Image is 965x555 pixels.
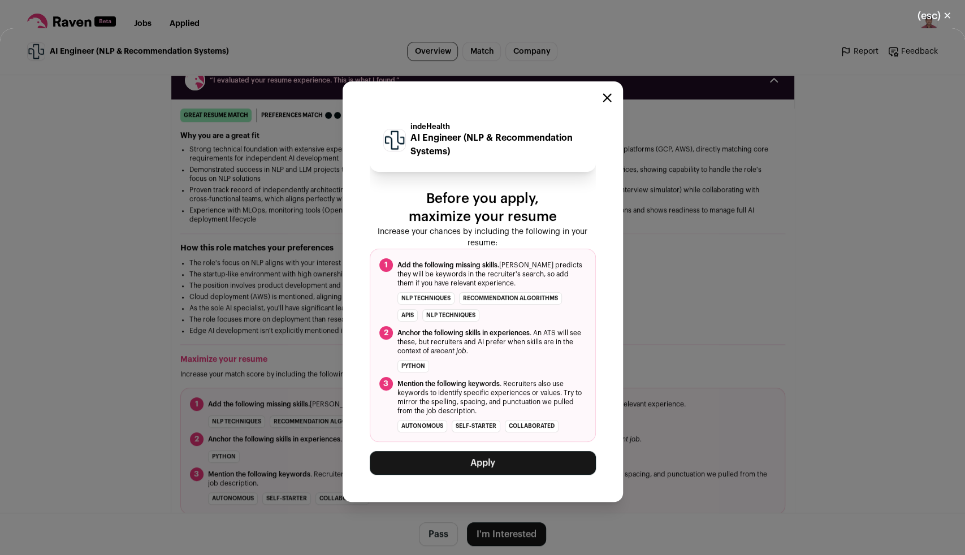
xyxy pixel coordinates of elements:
p: indeHealth [410,122,582,131]
p: Before you apply, maximize your resume [370,190,596,226]
li: Python [397,360,429,372]
li: collaborated [505,420,559,432]
button: Apply [370,451,596,475]
li: self-starter [452,420,500,432]
button: Close modal [904,3,965,28]
button: Close modal [603,93,612,102]
span: 1 [379,258,393,272]
span: Add the following missing skills. [397,262,499,268]
span: Mention the following keywords [397,380,500,387]
p: Increase your chances by including the following in your resume: [370,226,596,249]
span: Anchor the following skills in experiences [397,329,530,336]
img: 17dd50d40b759f00971661950de8c6766eb24dacad776ff52f0c5d40cd617d07.png [384,129,405,151]
li: recommendation algorithms [459,292,562,305]
span: 2 [379,326,393,340]
li: autonomous [397,420,447,432]
i: recent job. [434,348,468,354]
span: . Recruiters also use keywords to identify specific experiences or values. Try to mirror the spel... [397,379,586,415]
p: AI Engineer (NLP & Recommendation Systems) [410,131,582,158]
li: NLP techniques [422,309,479,322]
li: NLP techniques [397,292,455,305]
li: APIs [397,309,418,322]
span: [PERSON_NAME] predicts they will be keywords in the recruiter's search, so add them if you have r... [397,261,586,288]
span: . An ATS will see these, but recruiters and AI prefer when skills are in the context of a [397,328,586,355]
span: 3 [379,377,393,391]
